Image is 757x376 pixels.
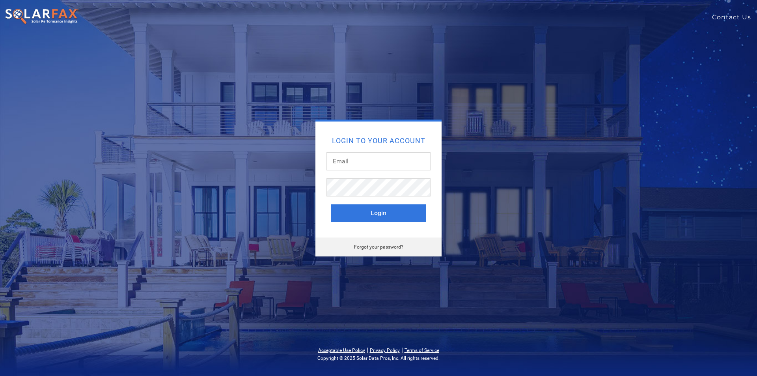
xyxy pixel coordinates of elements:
span: | [367,346,368,354]
a: Acceptable Use Policy [318,348,365,353]
button: Login [331,204,426,222]
a: Contact Us [712,13,757,22]
a: Privacy Policy [370,348,400,353]
input: Email [326,152,431,170]
span: | [401,346,403,354]
h2: Login to your account [331,137,426,144]
a: Terms of Service [405,348,439,353]
img: SolarFax [5,8,79,25]
a: Forgot your password? [354,244,403,250]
